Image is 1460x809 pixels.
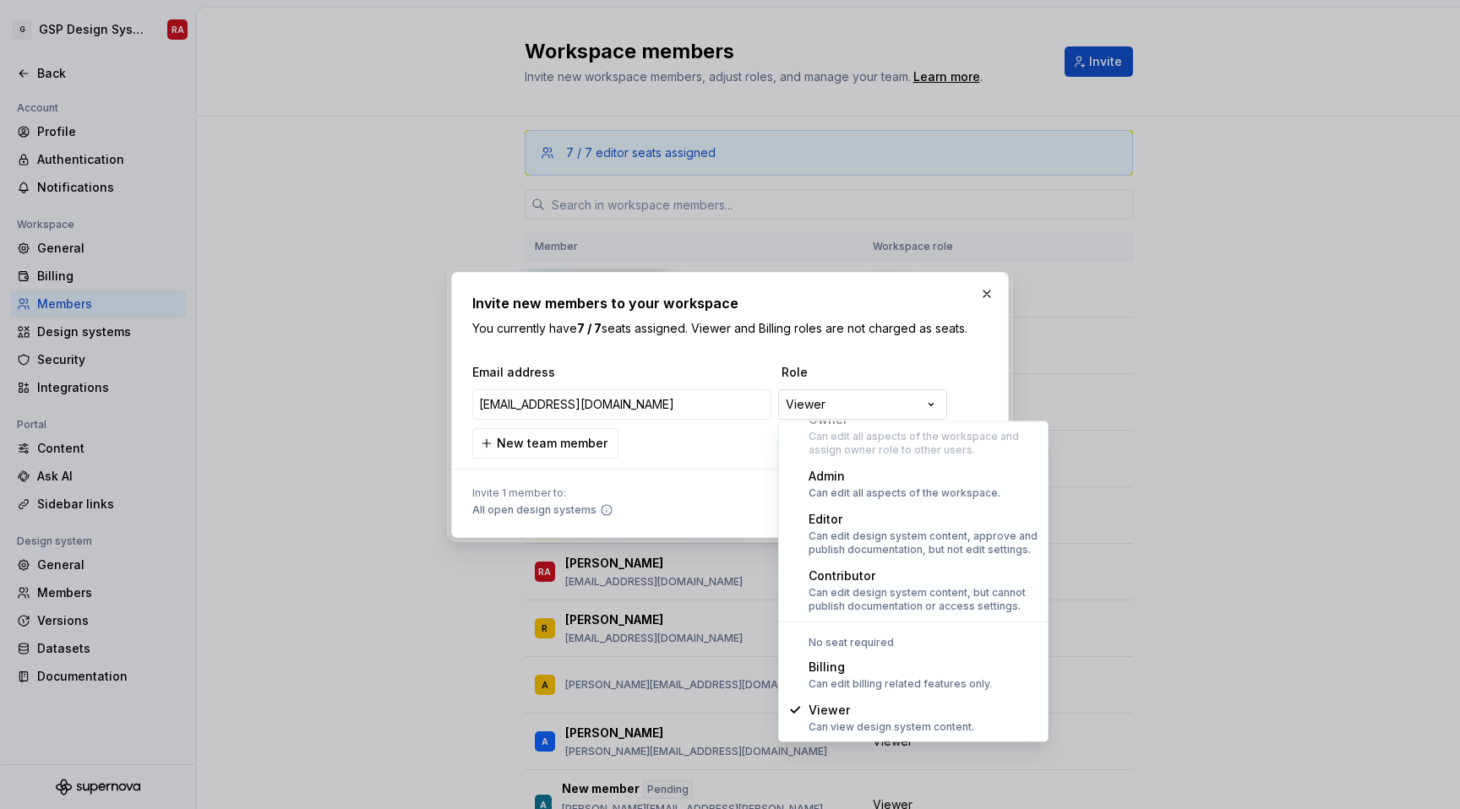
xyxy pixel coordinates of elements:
span: Viewer [809,703,850,717]
span: Contributor [809,568,875,583]
div: No seat required [782,636,1045,649]
span: Editor [809,512,842,526]
span: Admin [809,469,845,483]
span: Billing [809,660,845,674]
div: Can edit design system content, but cannot publish documentation or access settings. [809,586,1038,613]
div: Can edit billing related features only. [809,677,992,691]
div: Can view design system content. [809,720,974,734]
div: Can edit all aspects of the workspace and assign owner role to other users. [809,430,1038,457]
div: Can edit design system content, approve and publish documentation, but not edit settings. [809,529,1038,557]
div: Can edit all aspects of the workspace. [809,486,1000,500]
